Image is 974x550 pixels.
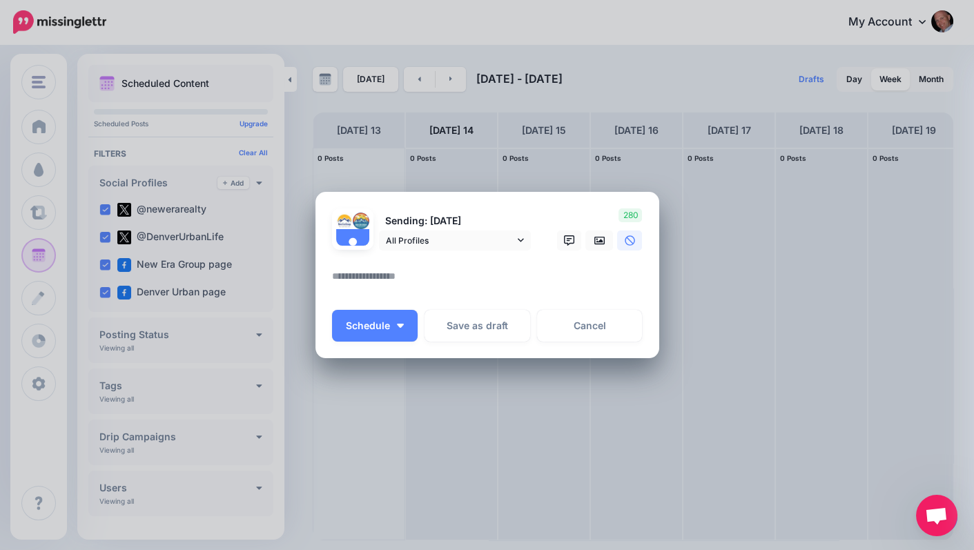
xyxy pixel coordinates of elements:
[346,321,390,331] span: Schedule
[336,229,369,262] img: user_default_image.png
[386,233,514,248] span: All Profiles
[425,310,530,342] button: Save as draft
[353,213,369,229] img: tEGfRtQ3-28608.jpg
[379,213,531,229] p: Sending: [DATE]
[619,208,642,222] span: 280
[336,213,353,229] img: 13557915_1047257942031428_1918167887830394184_n-bsa42523.jpg
[397,324,404,328] img: arrow-down-white.png
[332,310,418,342] button: Schedule
[379,230,531,251] a: All Profiles
[537,310,643,342] a: Cancel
